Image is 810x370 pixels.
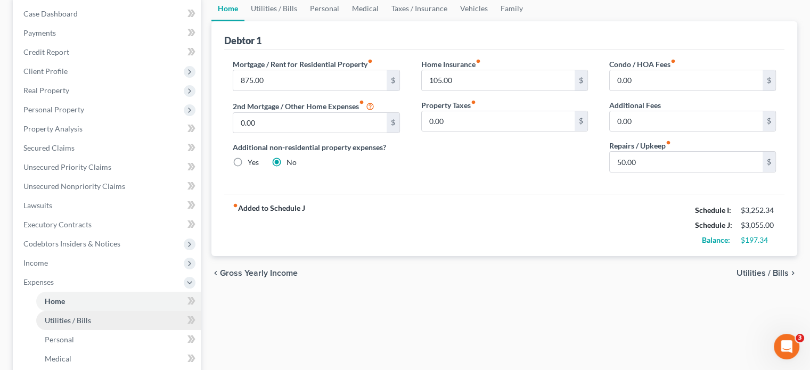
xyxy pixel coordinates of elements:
div: $ [575,111,587,131]
span: Gross Yearly Income [220,269,298,277]
span: Credit Report [23,47,69,56]
strong: Balance: [702,235,730,244]
a: Utilities / Bills [36,311,201,330]
span: Expenses [23,277,54,286]
label: Condo / HOA Fees [609,59,676,70]
div: $3,252.34 [741,205,776,216]
i: fiber_manual_record [367,59,373,64]
i: fiber_manual_record [233,203,238,208]
span: Home [45,297,65,306]
i: fiber_manual_record [476,59,481,64]
strong: Added to Schedule J [233,203,305,248]
span: Case Dashboard [23,9,78,18]
i: fiber_manual_record [359,100,364,105]
span: Personal [45,335,74,344]
i: chevron_right [789,269,797,277]
input: -- [422,70,575,91]
label: Yes [248,157,259,168]
label: Home Insurance [421,59,481,70]
div: $ [387,70,399,91]
i: fiber_manual_record [471,100,476,105]
span: Real Property [23,86,69,95]
div: Debtor 1 [224,34,261,47]
span: Income [23,258,48,267]
span: Unsecured Priority Claims [23,162,111,171]
a: Executory Contracts [15,215,201,234]
span: Personal Property [23,105,84,114]
span: Lawsuits [23,201,52,210]
span: 3 [796,334,804,342]
a: Secured Claims [15,138,201,158]
div: $ [763,152,775,172]
iframe: Intercom live chat [774,334,799,359]
a: Case Dashboard [15,4,201,23]
strong: Schedule J: [695,220,732,229]
button: chevron_left Gross Yearly Income [211,269,298,277]
a: Credit Report [15,43,201,62]
div: $ [763,70,775,91]
span: Secured Claims [23,143,75,152]
a: Payments [15,23,201,43]
label: 2nd Mortgage / Other Home Expenses [233,100,374,112]
span: Medical [45,354,71,363]
a: Unsecured Nonpriority Claims [15,177,201,196]
span: Utilities / Bills [45,316,91,325]
label: Additional Fees [609,100,661,111]
label: Mortgage / Rent for Residential Property [233,59,373,70]
div: $ [575,70,587,91]
a: Home [36,292,201,311]
span: Utilities / Bills [737,269,789,277]
input: -- [610,152,763,172]
input: -- [233,113,386,133]
input: -- [422,111,575,131]
i: fiber_manual_record [666,140,671,145]
a: Property Analysis [15,119,201,138]
span: Property Analysis [23,124,83,133]
a: Personal [36,330,201,349]
div: $ [763,111,775,131]
span: Client Profile [23,67,68,76]
div: $ [387,113,399,133]
strong: Schedule I: [695,205,731,215]
label: No [287,157,297,168]
div: $197.34 [741,235,776,245]
span: Unsecured Nonpriority Claims [23,182,125,191]
label: Property Taxes [421,100,476,111]
button: Utilities / Bills chevron_right [737,269,797,277]
span: Executory Contracts [23,220,92,229]
a: Unsecured Priority Claims [15,158,201,177]
input: -- [233,70,386,91]
div: $3,055.00 [741,220,776,231]
label: Additional non-residential property expenses? [233,142,399,153]
a: Medical [36,349,201,368]
input: -- [610,111,763,131]
a: Lawsuits [15,196,201,215]
span: Codebtors Insiders & Notices [23,239,120,248]
span: Payments [23,28,56,37]
i: fiber_manual_record [670,59,676,64]
i: chevron_left [211,269,220,277]
input: -- [610,70,763,91]
label: Repairs / Upkeep [609,140,671,151]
